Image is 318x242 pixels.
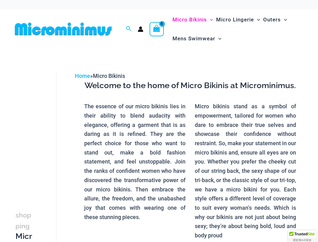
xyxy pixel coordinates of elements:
[262,10,289,29] a: OutersMenu ToggleMenu Toggle
[172,12,207,28] span: Micro Bikinis
[138,26,143,32] a: Account icon link
[215,31,221,47] span: Menu Toggle
[195,102,296,240] p: Micro bikinis stand as a symbol of empowerment, tailored for women who dare to embrace their true...
[216,12,254,28] span: Micro Lingerie
[150,22,164,36] a: View Shopping Cart, empty
[75,73,90,79] a: Home
[84,102,185,222] p: The essence of our micro bikinis lies in their ability to blend audacity with elegance, offering ...
[15,211,31,230] span: shopping
[207,12,213,28] span: Menu Toggle
[93,73,125,79] span: Micro Bikinis
[170,9,306,49] nav: Site Navigation
[172,31,215,47] span: Mens Swimwear
[281,12,287,28] span: Menu Toggle
[215,10,262,29] a: Micro LingerieMenu ToggleMenu Toggle
[254,12,260,28] span: Menu Toggle
[15,66,71,190] iframe: TrustedSite Certified
[75,73,125,79] span: »
[171,10,215,29] a: Micro BikinisMenu ToggleMenu Toggle
[80,80,301,91] h3: Welcome to the home of Micro Bikinis at Microminimus.
[171,29,223,48] a: Mens SwimwearMenu ToggleMenu Toggle
[126,25,132,33] a: Search icon link
[263,12,281,28] span: Outers
[12,22,114,36] img: MM SHOP LOGO FLAT
[288,230,316,242] div: TrustedSite Certified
